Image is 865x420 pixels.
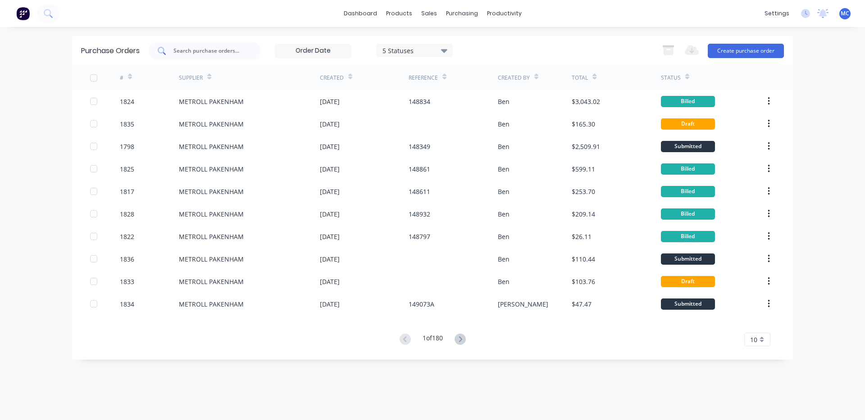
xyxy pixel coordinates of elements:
div: METROLL PAKENHAM [179,209,244,219]
div: 1 of 180 [423,333,443,346]
div: 148797 [409,232,430,241]
div: 148932 [409,209,430,219]
div: Supplier [179,74,203,82]
div: METROLL PAKENHAM [179,187,244,196]
div: [DATE] [320,164,340,174]
div: sales [417,7,442,20]
div: Ben [498,277,510,286]
div: Purchase Orders [81,45,140,56]
div: METROLL PAKENHAM [179,254,244,264]
div: [DATE] [320,209,340,219]
div: purchasing [442,7,483,20]
div: Ben [498,254,510,264]
div: 1822 [120,232,134,241]
div: Billed [661,163,715,175]
div: 1825 [120,164,134,174]
div: Submitted [661,141,715,152]
div: Status [661,74,681,82]
div: $165.30 [572,119,595,129]
img: Factory [16,7,30,20]
div: 1835 [120,119,134,129]
div: [DATE] [320,97,340,106]
div: $110.44 [572,254,595,264]
div: 1798 [120,142,134,151]
div: Created [320,74,344,82]
div: METROLL PAKENHAM [179,164,244,174]
div: [DATE] [320,299,340,309]
div: Ben [498,119,510,129]
div: $209.14 [572,209,595,219]
div: [DATE] [320,277,340,286]
div: productivity [483,7,526,20]
input: Search purchase orders... [173,46,247,55]
div: Draft [661,276,715,287]
div: METROLL PAKENHAM [179,142,244,151]
a: dashboard [339,7,382,20]
div: METROLL PAKENHAM [179,97,244,106]
div: $2,509.91 [572,142,600,151]
div: METROLL PAKENHAM [179,299,244,309]
div: 148861 [409,164,430,174]
div: Ben [498,209,510,219]
div: Draft [661,118,715,130]
div: [DATE] [320,187,340,196]
div: 1833 [120,277,134,286]
div: Ben [498,142,510,151]
div: $599.11 [572,164,595,174]
div: [PERSON_NAME] [498,299,548,309]
div: Created By [498,74,530,82]
div: 1817 [120,187,134,196]
div: 5 Statuses [382,45,447,55]
div: [DATE] [320,254,340,264]
div: 1828 [120,209,134,219]
div: [DATE] [320,119,340,129]
div: Ben [498,232,510,241]
div: products [382,7,417,20]
div: Ben [498,97,510,106]
div: 1834 [120,299,134,309]
div: # [120,74,123,82]
div: 1824 [120,97,134,106]
div: METROLL PAKENHAM [179,277,244,286]
div: [DATE] [320,142,340,151]
div: Billed [661,186,715,197]
div: $103.76 [572,277,595,286]
div: $253.70 [572,187,595,196]
div: METROLL PAKENHAM [179,232,244,241]
div: settings [760,7,794,20]
div: 148349 [409,142,430,151]
span: MC [841,9,849,18]
div: $3,043.02 [572,97,600,106]
div: $26.11 [572,232,592,241]
span: 10 [750,335,757,344]
div: Billed [661,96,715,107]
div: $47.47 [572,299,592,309]
div: Ben [498,164,510,174]
div: Submitted [661,253,715,265]
div: Submitted [661,298,715,310]
input: Order Date [275,44,351,58]
div: Billed [661,231,715,242]
button: Create purchase order [708,44,784,58]
div: Ben [498,187,510,196]
div: Reference [409,74,438,82]
div: [DATE] [320,232,340,241]
div: Billed [661,208,715,220]
div: Total [572,74,588,82]
div: 149073A [409,299,434,309]
div: 1836 [120,254,134,264]
div: 148611 [409,187,430,196]
div: 148834 [409,97,430,106]
div: METROLL PAKENHAM [179,119,244,129]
